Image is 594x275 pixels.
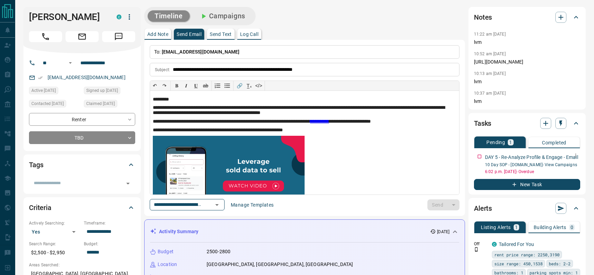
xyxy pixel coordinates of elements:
p: Search Range: [29,241,80,247]
p: Send Text [210,32,232,37]
p: [GEOGRAPHIC_DATA], [GEOGRAPHIC_DATA], [GEOGRAPHIC_DATA] [207,261,353,268]
p: DAY 5 - Re-Analyze Profile & Engage - Email [485,154,578,161]
h1: [PERSON_NAME] [29,11,106,22]
div: Renter [29,113,135,126]
p: Subject: [155,67,170,73]
p: Completed [542,140,566,145]
button: Campaigns [192,10,252,22]
span: Email [66,31,99,42]
h2: Alerts [474,203,492,214]
p: Send Email [177,32,201,37]
div: Tasks [474,115,580,132]
p: Budget [158,248,174,255]
p: [DATE] [437,229,449,235]
span: 𝐔 [194,83,198,88]
p: Location [158,261,177,268]
div: Fri Aug 15 2025 [29,100,80,110]
s: ab [203,83,208,88]
div: condos.ca [117,15,121,19]
p: Areas Searched: [29,262,135,268]
span: Active [DATE] [31,87,56,94]
div: Criteria [29,199,135,216]
button: Timeline [148,10,190,22]
span: [EMAIL_ADDRESS][DOMAIN_NAME] [162,49,240,55]
p: lvm [474,78,580,85]
p: Listing Alerts [481,225,511,230]
div: Activity Summary[DATE] [150,225,459,238]
button: Manage Templates [227,199,278,210]
svg: Email Verified [38,75,43,80]
p: To: [150,45,459,59]
button: Open [212,200,222,210]
div: Thu Jul 31 2025 [84,87,135,96]
button: Numbered list [213,81,222,91]
div: TBD [29,131,135,144]
p: 6:02 p.m. [DATE] - Overdue [485,169,580,175]
button: Open [123,179,133,188]
p: 11:22 am [DATE] [474,32,506,37]
span: beds: 2-2 [549,260,571,267]
button: New Task [474,179,580,190]
p: 1 [515,225,518,230]
span: Contacted [DATE] [31,100,64,107]
p: Pending [486,140,505,145]
div: Fri Aug 01 2025 [84,100,135,110]
p: 2500-2800 [207,248,230,255]
div: Tags [29,157,135,173]
button: 𝑰 [181,81,191,91]
div: condos.ca [492,242,497,247]
p: Off [474,241,488,247]
p: Activity Summary [159,228,198,235]
a: 10 Day SOP - [DOMAIN_NAME]- View Campaigns [485,162,577,167]
p: lvm [474,98,580,105]
button: ↷ [160,81,169,91]
p: Actively Searching: [29,220,80,226]
h2: Criteria [29,202,51,213]
div: Yes [29,226,80,237]
div: Sun Aug 10 2025 [29,87,80,96]
button: Open [66,59,75,67]
p: [URL][DOMAIN_NAME] [474,58,580,66]
p: Building Alerts [534,225,566,230]
button: ↶ [150,81,160,91]
p: Timeframe: [84,220,135,226]
span: Signed up [DATE] [86,87,118,94]
p: Add Note [147,32,168,37]
button: </> [254,81,264,91]
button: 𝐔 [191,81,201,91]
svg: Push Notification Only [474,247,479,252]
a: [EMAIL_ADDRESS][DOMAIN_NAME] [48,75,126,80]
button: Bullet list [222,81,232,91]
button: 𝐁 [172,81,181,91]
p: 10:13 am [DATE] [474,71,506,76]
button: ab [201,81,210,91]
h2: Tasks [474,118,491,129]
span: Call [29,31,62,42]
p: $2,500 - $2,950 [29,247,80,258]
p: 1 [509,140,512,145]
span: Claimed [DATE] [86,100,115,107]
p: Log Call [240,32,258,37]
p: 10:37 am [DATE] [474,91,506,96]
div: split button [427,199,459,210]
p: 10:52 am [DATE] [474,51,506,56]
span: size range: 450,1538 [494,260,543,267]
h2: Tags [29,159,43,170]
p: lvm [474,39,580,46]
div: Alerts [474,200,580,217]
span: Message [102,31,135,42]
p: Budget: [84,241,135,247]
button: 🔗 [235,81,244,91]
p: 0 [571,225,573,230]
h2: Notes [474,12,492,23]
button: T̲ₓ [244,81,254,91]
a: Tailored For You [499,241,534,247]
div: Notes [474,9,580,26]
span: rent price range: 2250,3190 [494,251,560,258]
